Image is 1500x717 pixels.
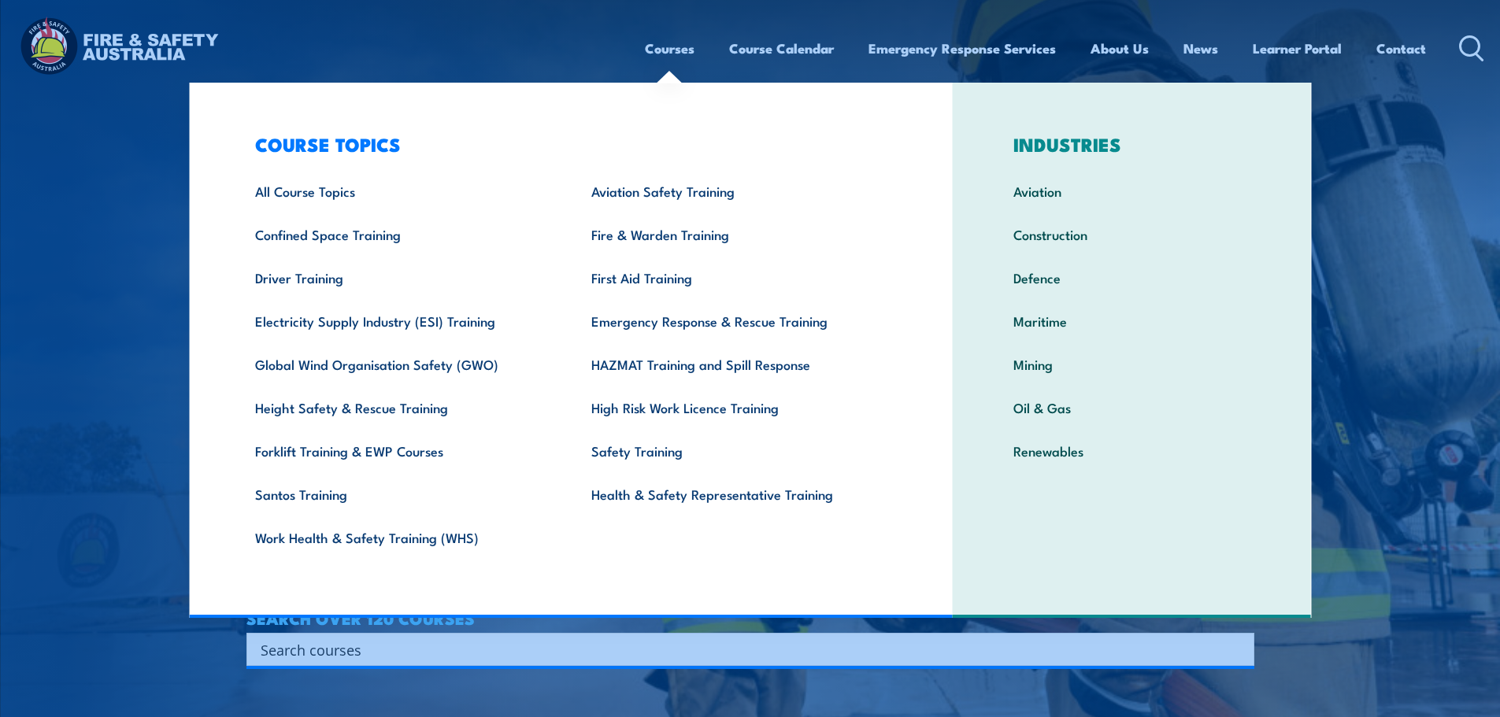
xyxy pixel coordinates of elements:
a: Oil & Gas [989,386,1275,429]
a: Work Health & Safety Training (WHS) [231,516,567,559]
a: Safety Training [567,429,903,472]
a: Renewables [989,429,1275,472]
form: Search form [264,638,1223,660]
a: Health & Safety Representative Training [567,472,903,516]
a: Defence [989,256,1275,299]
a: Global Wind Organisation Safety (GWO) [231,342,567,386]
a: Driver Training [231,256,567,299]
h3: INDUSTRIES [989,133,1275,155]
a: Aviation [989,169,1275,213]
a: Confined Space Training [231,213,567,256]
a: Maritime [989,299,1275,342]
h3: COURSE TOPICS [231,133,903,155]
a: Construction [989,213,1275,256]
a: About Us [1091,28,1149,69]
a: Aviation Safety Training [567,169,903,213]
a: Course Calendar [729,28,834,69]
a: Courses [645,28,694,69]
a: Emergency Response Services [869,28,1056,69]
h4: SEARCH OVER 120 COURSES [246,609,1254,626]
a: Fire & Warden Training [567,213,903,256]
a: Electricity Supply Industry (ESI) Training [231,299,567,342]
a: News [1183,28,1218,69]
a: Santos Training [231,472,567,516]
a: Emergency Response & Rescue Training [567,299,903,342]
input: Search input [261,638,1220,661]
a: HAZMAT Training and Spill Response [567,342,903,386]
a: Height Safety & Rescue Training [231,386,567,429]
a: Forklift Training & EWP Courses [231,429,567,472]
a: First Aid Training [567,256,903,299]
button: Search magnifier button [1227,638,1249,660]
a: High Risk Work Licence Training [567,386,903,429]
a: All Course Topics [231,169,567,213]
a: Mining [989,342,1275,386]
a: Contact [1376,28,1426,69]
a: Learner Portal [1253,28,1342,69]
